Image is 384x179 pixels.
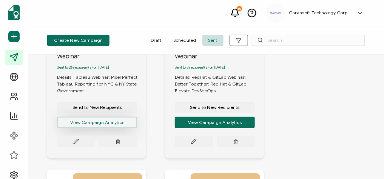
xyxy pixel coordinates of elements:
div: Details: RedHat & GitLab Webinar: Better Together: Red Hat & GitLab Elevate DevSecOps [175,74,264,94]
div: 10 [237,6,242,11]
span: Send to New Recipients [72,105,122,110]
img: sertifier-logomark-colored.svg [8,5,20,20]
h5: Carahsoft Technology Corp. [289,10,349,15]
button: Send to New Recipients [175,102,255,113]
button: Send to New Recipients [57,102,137,113]
span: Sent to 3 recipient(s) on [DATE] [175,65,225,70]
span: Send to New Recipients [190,105,240,110]
div: Details: Tableau Webinar: Pixel Perfect Tableau Reporting for NYC & NY State Government [57,74,146,94]
iframe: Chat Widget [346,143,384,179]
span: Sent to 26 recipient(s) on [DATE] [57,65,109,70]
input: Search [252,35,365,46]
span: Scheduled [168,35,202,46]
span: Create New Campaign [54,38,103,43]
span: Draft [145,35,168,46]
img: a9ee5910-6a38-4b3f-8289-cffb42fa798b.svg [270,12,281,14]
button: View Campaign Analytics [175,117,255,128]
button: View Campaign Analytics [57,117,137,128]
span: Sent [202,35,224,46]
button: Create New Campaign [47,35,109,46]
